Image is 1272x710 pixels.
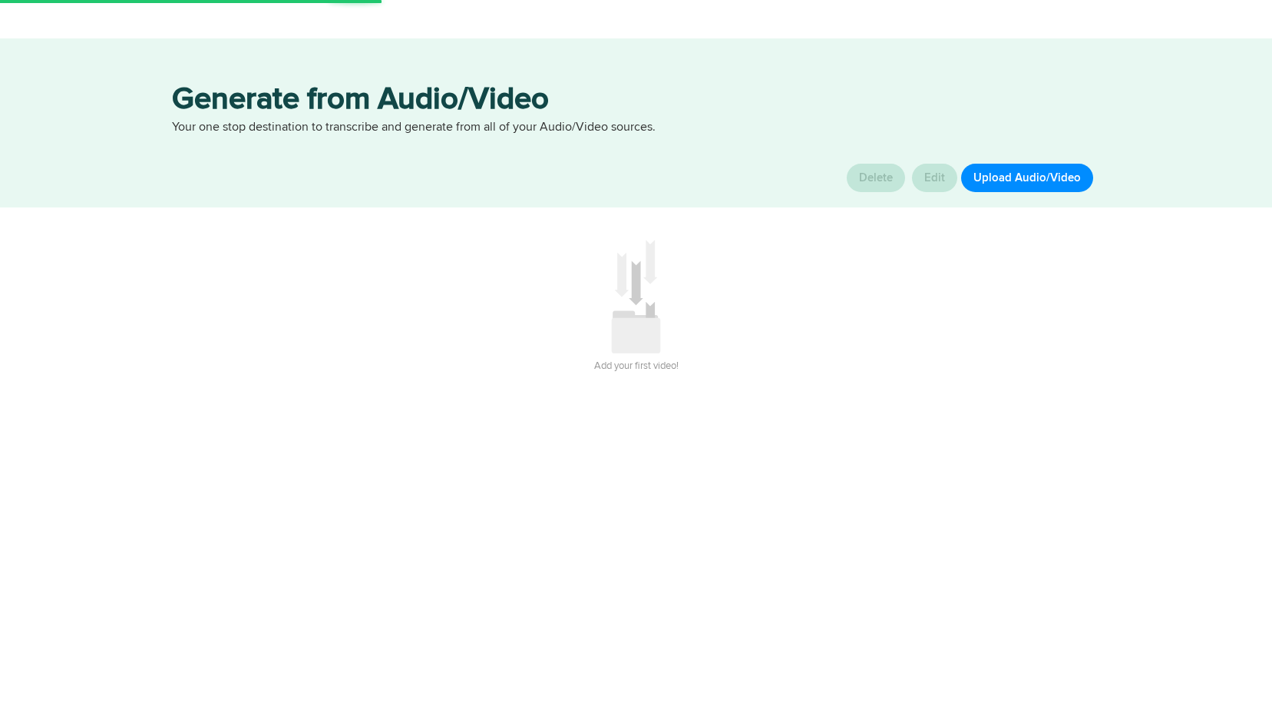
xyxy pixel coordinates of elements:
[847,164,905,192] button: Delete
[172,119,1101,137] p: Your one stop destination to transcribe and generate from all of your Audio/Video sources.
[611,239,661,354] img: icon_add_something.svg
[172,354,1101,379] h3: Add your first video!
[912,164,957,192] button: Edit
[961,164,1093,192] button: Upload Audio/Video
[172,85,1101,119] h3: Generate from Audio/Video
